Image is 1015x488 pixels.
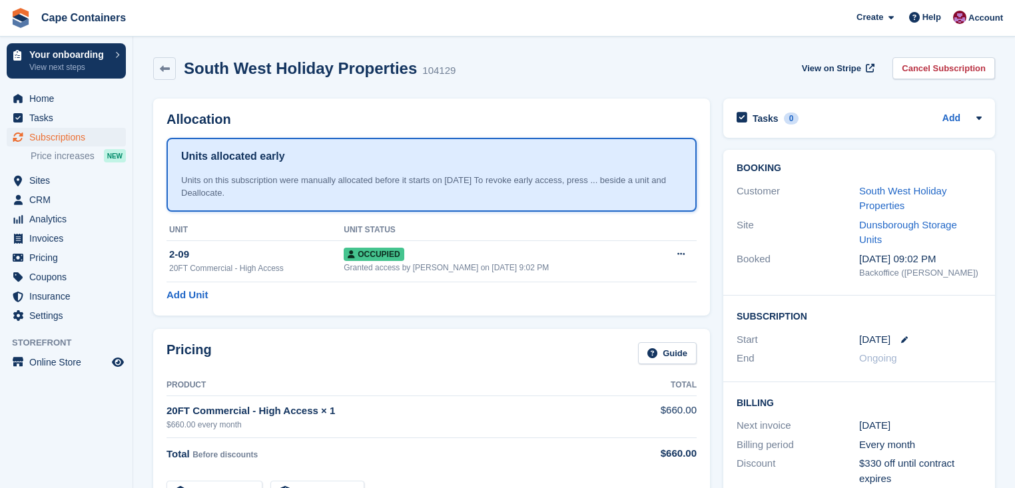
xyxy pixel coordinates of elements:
span: Pricing [29,248,109,267]
p: Your onboarding [29,50,109,59]
a: menu [7,210,126,228]
span: Invoices [29,229,109,248]
a: Cape Containers [36,7,131,29]
div: 20FT Commercial - High Access × 1 [167,403,615,419]
div: Booked [737,252,859,280]
div: Backoffice ([PERSON_NAME]) [859,266,982,280]
a: Add [942,111,960,126]
span: Create [856,11,883,24]
div: 104129 [422,63,456,79]
a: View on Stripe [797,57,877,79]
th: Product [167,375,615,396]
time: 2025-09-30 17:00:00 UTC [859,332,890,348]
span: Total [167,448,190,459]
span: Analytics [29,210,109,228]
a: Price increases NEW [31,148,126,163]
a: Your onboarding View next steps [7,43,126,79]
div: Units on this subscription were manually allocated before it starts on [DATE] To revoke early acc... [181,174,682,200]
div: 2-09 [169,247,344,262]
span: Coupons [29,268,109,286]
h2: Subscription [737,309,982,322]
a: menu [7,229,126,248]
div: Site [737,218,859,248]
th: Unit [167,220,344,241]
div: [DATE] [859,418,982,433]
span: Account [968,11,1003,25]
span: Sites [29,171,109,190]
span: Storefront [12,336,133,350]
a: Add Unit [167,288,208,303]
div: Next invoice [737,418,859,433]
a: Cancel Subscription [892,57,995,79]
span: Price increases [31,150,95,162]
span: View on Stripe [802,62,861,75]
div: Granted access by [PERSON_NAME] on [DATE] 9:02 PM [344,262,654,274]
a: menu [7,109,126,127]
th: Unit Status [344,220,654,241]
a: menu [7,248,126,267]
span: CRM [29,190,109,209]
a: menu [7,287,126,306]
span: Settings [29,306,109,325]
div: End [737,351,859,366]
h2: Booking [737,163,982,174]
div: $330 off until contract expires [859,456,982,486]
a: menu [7,190,126,209]
span: Home [29,89,109,108]
span: Tasks [29,109,109,127]
a: Dunsborough Storage Units [859,219,957,246]
h2: Tasks [753,113,779,124]
h2: South West Holiday Properties [184,59,417,77]
div: $660.00 every month [167,419,615,431]
div: Discount [737,456,859,486]
a: menu [7,306,126,325]
img: Matt Dollisson [953,11,966,24]
img: stora-icon-8386f47178a22dfd0bd8f6a31ec36ba5ce8667c1dd55bd0f319d3a0aa187defe.svg [11,8,31,28]
span: Subscriptions [29,128,109,146]
span: Insurance [29,287,109,306]
a: menu [7,171,126,190]
span: Occupied [344,248,404,261]
div: Customer [737,184,859,214]
a: Guide [638,342,697,364]
div: Every month [859,437,982,453]
a: menu [7,353,126,371]
div: 20FT Commercial - High Access [169,262,344,274]
a: South West Holiday Properties [859,185,946,212]
a: menu [7,89,126,108]
span: Help [922,11,941,24]
span: Before discounts [192,450,258,459]
div: NEW [104,149,126,162]
span: Online Store [29,353,109,371]
div: Billing period [737,437,859,453]
p: View next steps [29,61,109,73]
span: Ongoing [859,352,897,364]
th: Total [615,375,697,396]
div: [DATE] 09:02 PM [859,252,982,267]
a: Preview store [110,354,126,370]
div: Start [737,332,859,348]
div: 0 [784,113,799,124]
h2: Pricing [167,342,212,364]
td: $660.00 [615,395,697,437]
h2: Billing [737,395,982,409]
a: menu [7,128,126,146]
h1: Units allocated early [181,148,285,164]
h2: Allocation [167,112,697,127]
div: $660.00 [615,446,697,461]
a: menu [7,268,126,286]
